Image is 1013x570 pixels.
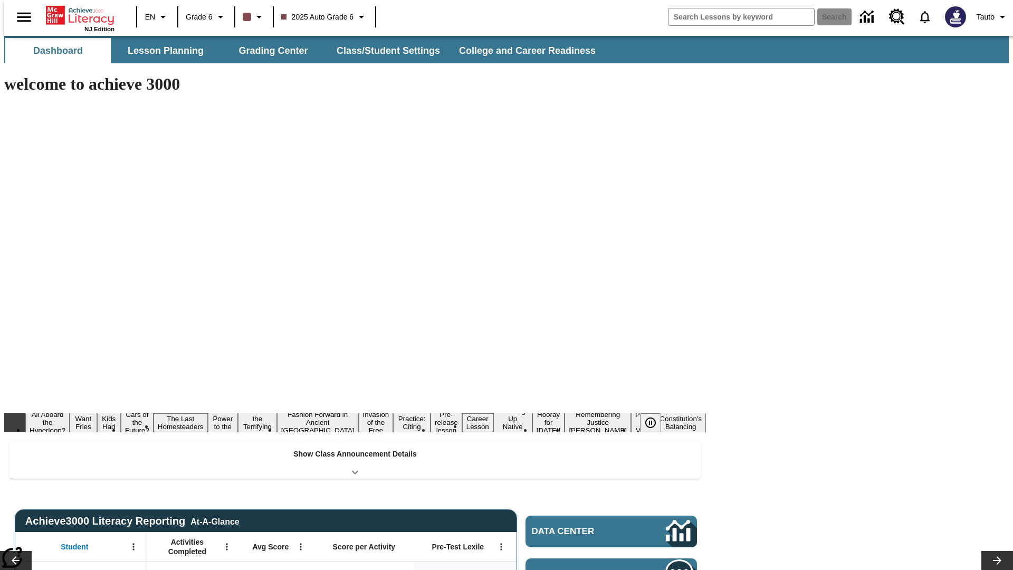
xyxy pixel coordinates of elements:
button: Lesson carousel, Next [981,551,1013,570]
span: Grade 6 [186,12,213,23]
div: Show Class Announcement Details [9,442,701,479]
span: Score per Activity [333,542,396,552]
button: Slide 3 Dirty Jobs Kids Had To Do [97,397,121,448]
div: At-A-Glance [190,515,239,527]
p: Show Class Announcement Details [293,449,417,460]
div: SubNavbar [4,38,605,63]
button: Open side menu [8,2,40,33]
button: Open Menu [126,539,141,555]
img: Avatar [945,6,966,27]
button: College and Career Readiness [451,38,604,63]
button: Class/Student Settings [328,38,448,63]
span: Activities Completed [152,537,222,556]
span: EN [145,12,155,23]
button: Slide 10 Mixed Practice: Citing Evidence [393,405,431,440]
button: Lesson Planning [113,38,218,63]
button: Select a new avatar [939,3,972,31]
button: Profile/Settings [972,7,1013,26]
button: Slide 9 The Invasion of the Free CD [359,401,394,444]
button: Slide 1 All Aboard the Hyperloop? [25,409,70,436]
button: Grade: Grade 6, Select a grade [181,7,231,26]
button: Slide 17 The Constitution's Balancing Act [655,405,706,440]
button: Slide 11 Pre-release lesson [431,409,462,436]
button: Slide 12 Career Lesson [462,413,493,432]
button: Slide 4 Cars of the Future? [121,409,154,436]
button: Pause [640,413,661,432]
button: Slide 2 Do You Want Fries With That? [70,397,97,448]
span: Data Center [532,526,630,537]
div: Pause [640,413,672,432]
span: Student [61,542,88,552]
button: Slide 14 Hooray for Constitution Day! [532,409,565,436]
button: Grading Center [221,38,326,63]
button: Slide 7 Attack of the Terrifying Tomatoes [238,405,277,440]
h1: welcome to achieve 3000 [4,74,706,94]
a: Data Center [854,3,883,32]
a: Notifications [911,3,939,31]
span: Achieve3000 Literacy Reporting [25,515,240,527]
button: Slide 8 Fashion Forward in Ancient Rome [277,409,359,436]
button: Dashboard [5,38,111,63]
input: search field [668,8,814,25]
div: SubNavbar [4,36,1009,63]
button: Open Menu [293,539,309,555]
button: Slide 13 Cooking Up Native Traditions [493,405,532,440]
span: 2025 Auto Grade 6 [281,12,354,23]
span: Tauto [977,12,995,23]
a: Resource Center, Will open in new tab [883,3,911,31]
button: Open Menu [219,539,235,555]
button: Class color is dark brown. Change class color [238,7,270,26]
span: Avg Score [252,542,289,552]
button: Slide 16 Point of View [631,409,655,436]
span: Pre-Test Lexile [432,542,484,552]
a: Data Center [525,516,697,547]
button: Slide 5 The Last Homesteaders [154,413,208,432]
div: Home [46,4,114,32]
button: Language: EN, Select a language [140,7,174,26]
span: NJ Edition [84,26,114,32]
button: Slide 15 Remembering Justice O'Connor [565,409,631,436]
a: Home [46,5,114,26]
button: Slide 6 Solar Power to the People [208,405,238,440]
button: Class: 2025 Auto Grade 6, Select your class [277,7,372,26]
button: Open Menu [493,539,509,555]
